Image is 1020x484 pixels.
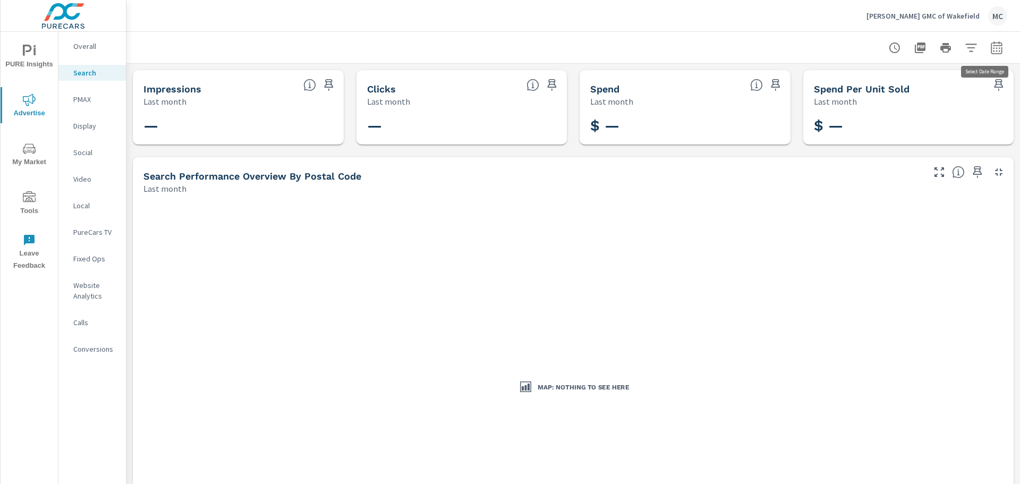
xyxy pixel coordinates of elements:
[990,164,1007,181] button: Minimize Widget
[73,227,117,237] p: PureCars TV
[58,224,126,240] div: PureCars TV
[73,280,117,301] p: Website Analytics
[58,118,126,134] div: Display
[303,79,316,91] span: The number of times an ad was shown on your behalf.
[73,94,117,105] p: PMAX
[866,11,980,21] p: [PERSON_NAME] GMC of Wakefield
[143,117,333,135] h3: —
[73,344,117,354] p: Conversions
[58,38,126,54] div: Overall
[73,174,117,184] p: Video
[143,171,361,182] h5: Search Performance Overview By Postal Code
[4,234,55,272] span: Leave Feedback
[538,383,629,392] h3: Map: Nothing to see here
[73,253,117,264] p: Fixed Ops
[367,117,557,135] h3: —
[73,147,117,158] p: Social
[58,341,126,357] div: Conversions
[4,45,55,71] span: PURE Insights
[73,67,117,78] p: Search
[73,41,117,52] p: Overall
[931,164,948,181] button: Make Fullscreen
[543,77,560,94] span: Save this to your personalized report
[590,95,633,108] p: Last month
[58,65,126,81] div: Search
[58,91,126,107] div: PMAX
[367,95,410,108] p: Last month
[960,37,982,58] button: Apply Filters
[4,94,55,120] span: Advertise
[590,117,780,135] h3: $ —
[143,95,186,108] p: Last month
[1,32,58,276] div: nav menu
[767,77,784,94] span: Save this to your personalized report
[952,166,965,179] span: Understand Search performance data by postal code. Individual postal codes can be selected and ex...
[58,198,126,214] div: Local
[58,315,126,330] div: Calls
[58,171,126,187] div: Video
[58,145,126,160] div: Social
[526,79,539,91] span: The number of times an ad was clicked by a consumer.
[814,117,1004,135] h3: $ —
[73,200,117,211] p: Local
[909,37,931,58] button: "Export Report to PDF"
[58,277,126,304] div: Website Analytics
[143,182,186,195] p: Last month
[590,83,619,95] h5: Spend
[73,317,117,328] p: Calls
[320,77,337,94] span: Save this to your personalized report
[367,83,396,95] h5: Clicks
[143,83,201,95] h5: Impressions
[4,191,55,217] span: Tools
[73,121,117,131] p: Display
[814,95,857,108] p: Last month
[814,83,909,95] h5: Spend Per Unit Sold
[969,164,986,181] span: Save this to your personalized report
[58,251,126,267] div: Fixed Ops
[988,6,1007,26] div: MC
[990,77,1007,94] span: Save this to your personalized report
[4,142,55,168] span: My Market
